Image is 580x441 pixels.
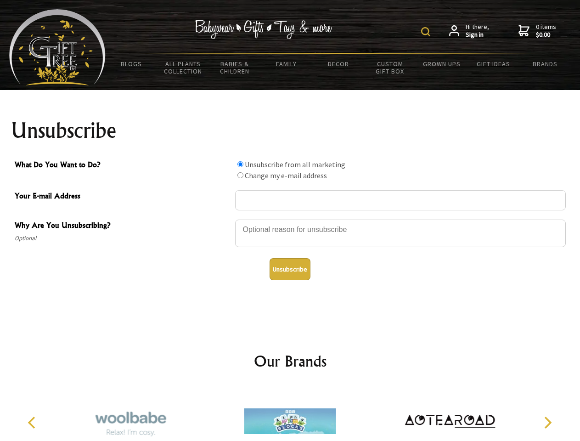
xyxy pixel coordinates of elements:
[467,54,519,73] a: Gift Ideas
[15,190,231,204] span: Your E-mail Address
[536,31,556,39] strong: $0.00
[15,159,231,172] span: What Do You Want to Do?
[466,23,489,39] span: Hi there,
[209,54,261,81] a: Babies & Children
[449,23,489,39] a: Hi there,Sign in
[537,413,557,433] button: Next
[466,31,489,39] strong: Sign in
[245,160,345,169] label: Unsubscribe from all marketing
[235,190,566,210] input: Your E-mail Address
[312,54,364,73] a: Decor
[261,54,313,73] a: Family
[519,54,571,73] a: Brands
[421,27,430,36] img: product search
[106,54,158,73] a: BLOGS
[235,220,566,247] textarea: Why Are You Unsubscribing?
[364,54,416,81] a: Custom Gift Box
[9,9,106,85] img: Babyware - Gifts - Toys and more...
[518,23,556,39] a: 0 items$0.00
[15,220,231,233] span: Why Are You Unsubscribing?
[237,161,243,167] input: What Do You Want to Do?
[18,350,562,372] h2: Our Brands
[536,23,556,39] span: 0 items
[237,172,243,178] input: What Do You Want to Do?
[15,233,231,244] span: Optional
[158,54,209,81] a: All Plants Collection
[245,171,327,180] label: Change my e-mail address
[195,20,332,39] img: Babywear - Gifts - Toys & more
[270,258,310,280] button: Unsubscribe
[11,119,569,141] h1: Unsubscribe
[23,413,43,433] button: Previous
[416,54,467,73] a: Grown Ups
